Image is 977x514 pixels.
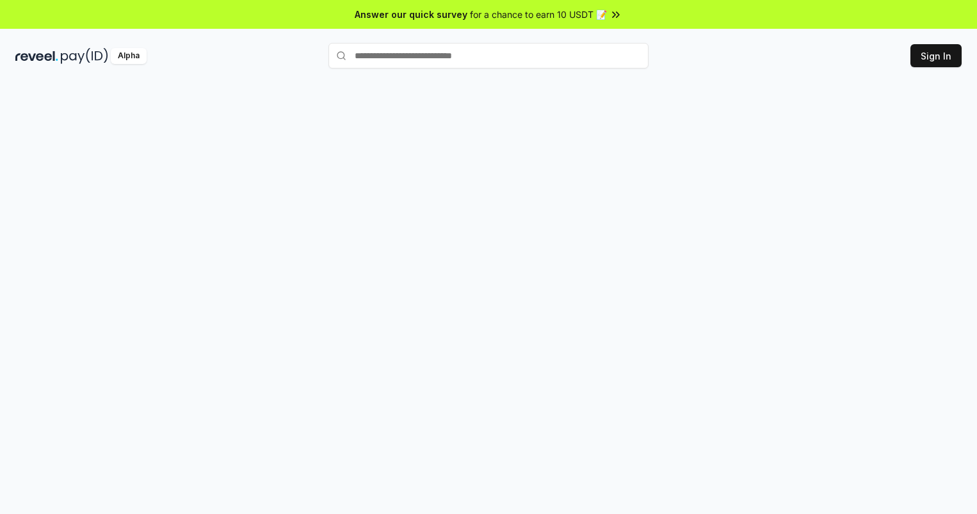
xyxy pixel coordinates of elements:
button: Sign In [910,44,962,67]
img: reveel_dark [15,48,58,64]
span: Answer our quick survey [355,8,467,21]
div: Alpha [111,48,147,64]
img: pay_id [61,48,108,64]
span: for a chance to earn 10 USDT 📝 [470,8,607,21]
